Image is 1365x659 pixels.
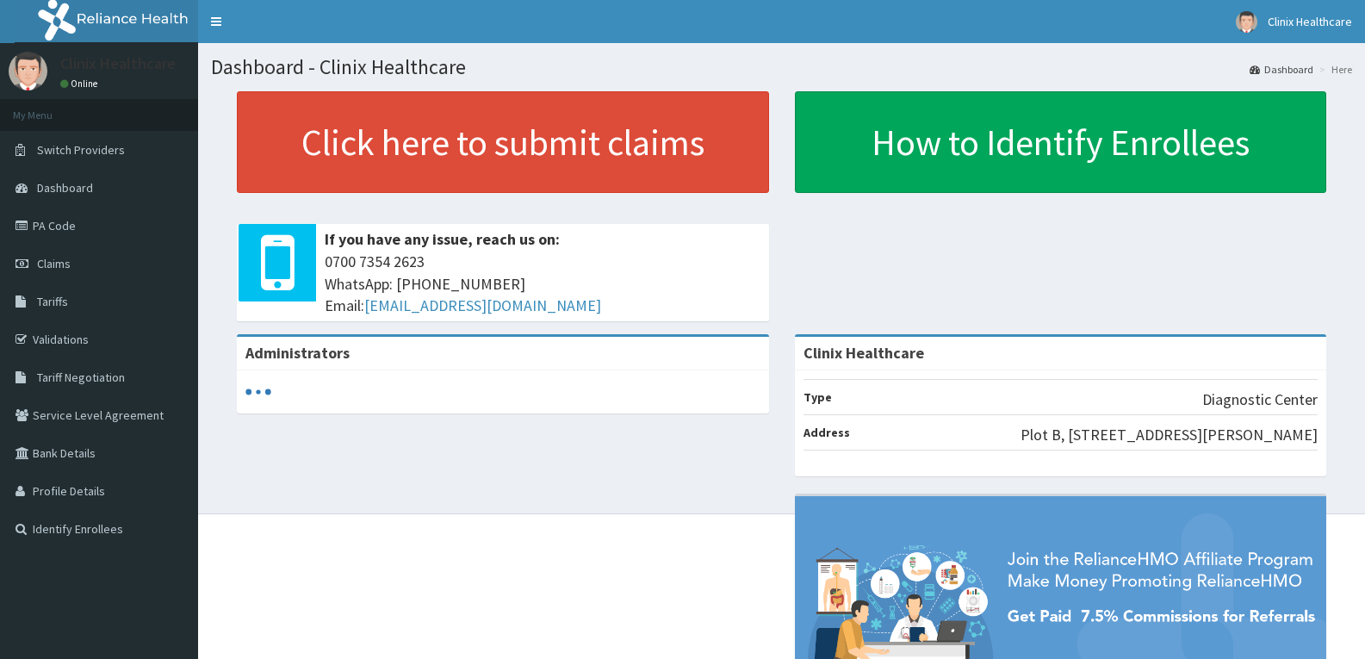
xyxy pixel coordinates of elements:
p: Diagnostic Center [1202,389,1318,411]
b: Administrators [245,343,350,363]
span: Switch Providers [37,142,125,158]
a: Dashboard [1250,62,1313,77]
strong: Clinix Healthcare [803,343,924,363]
p: Clinix Healthcare [60,56,176,71]
span: Dashboard [37,180,93,196]
b: Type [803,389,832,405]
h1: Dashboard - Clinix Healthcare [211,56,1352,78]
b: If you have any issue, reach us on: [325,229,560,249]
li: Here [1315,62,1352,77]
a: [EMAIL_ADDRESS][DOMAIN_NAME] [364,295,601,315]
img: User Image [9,52,47,90]
img: User Image [1236,11,1257,33]
span: Clinix Healthcare [1268,14,1352,29]
span: 0700 7354 2623 WhatsApp: [PHONE_NUMBER] Email: [325,251,760,317]
a: How to Identify Enrollees [795,91,1327,193]
a: Online [60,78,102,90]
svg: audio-loading [245,379,271,405]
a: Click here to submit claims [237,91,769,193]
p: Plot B, [STREET_ADDRESS][PERSON_NAME] [1021,424,1318,446]
b: Address [803,425,850,440]
span: Claims [37,256,71,271]
span: Tariff Negotiation [37,370,125,385]
span: Tariffs [37,294,68,309]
